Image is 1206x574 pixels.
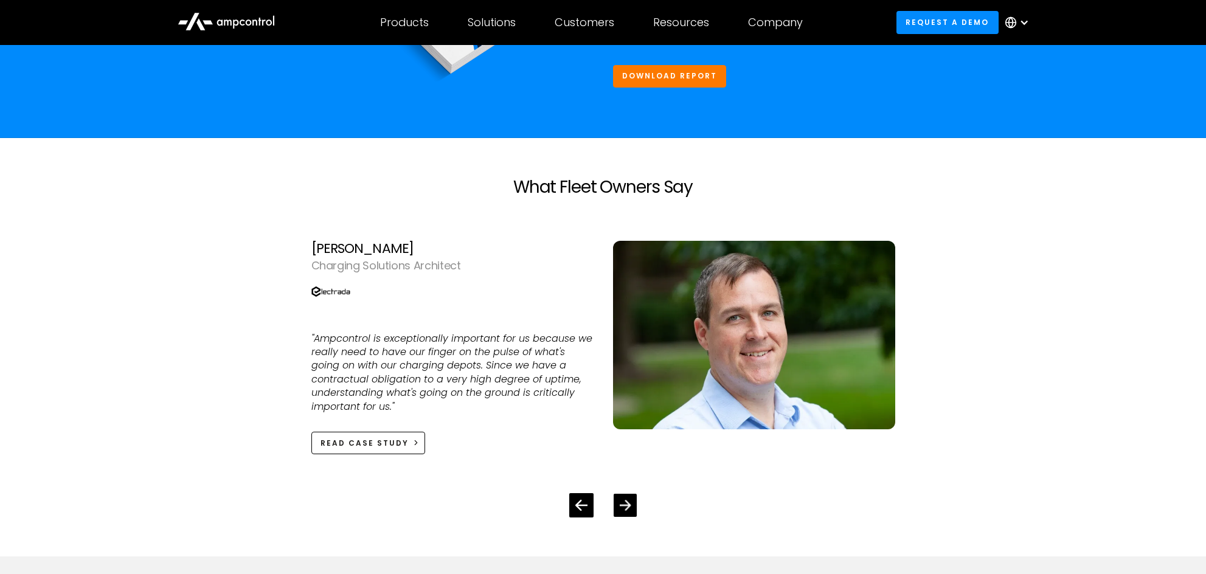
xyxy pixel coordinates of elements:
div: [PERSON_NAME] [311,241,594,257]
span: Read case study [321,438,409,448]
div: Products [380,16,429,29]
div: Solutions [468,16,516,29]
div: Customers [555,16,614,29]
div: Company [748,16,803,29]
div: Resources [653,16,709,29]
div: Charging Solutions Architect [311,257,594,275]
div: Previous slide [569,493,594,517]
div: 5 / 12 [311,221,895,474]
p: "Ampcontrol is exceptionally important for us because we really need to have our finger on the pu... [311,332,594,413]
div: Next slide [614,494,637,517]
a: Read case study [311,432,426,454]
h2: What Fleet Owners Say [292,177,915,198]
a: Request a demo [896,11,999,33]
a: Download Report [613,65,727,88]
